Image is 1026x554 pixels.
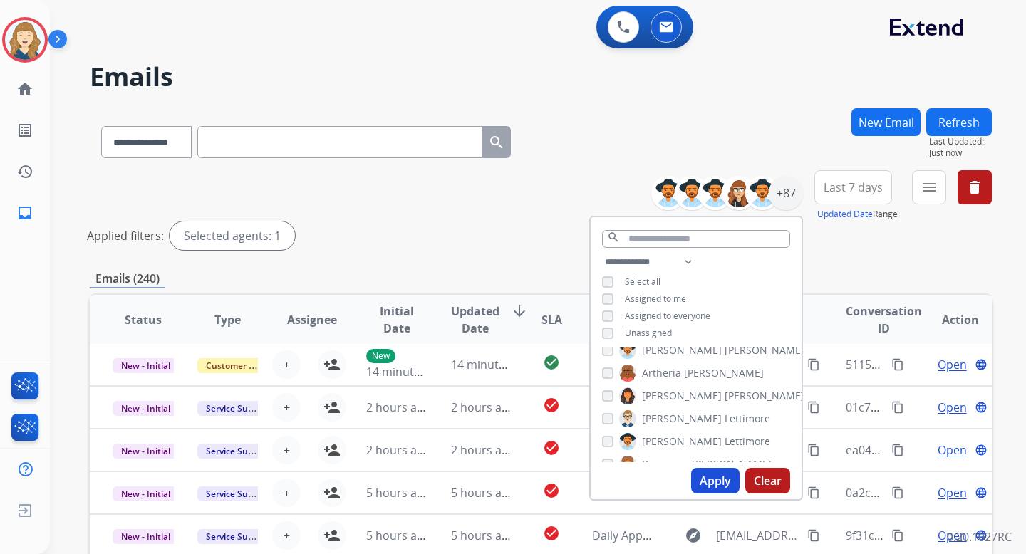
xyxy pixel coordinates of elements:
[488,134,505,151] mat-icon: search
[625,327,672,339] span: Unassigned
[366,349,395,363] p: New
[745,468,790,493] button: Clear
[113,486,179,501] span: New - Initial
[451,485,515,501] span: 5 hours ago
[807,358,820,371] mat-icon: content_copy
[891,358,904,371] mat-icon: content_copy
[725,434,770,449] span: Lettimore
[642,412,722,426] span: [PERSON_NAME]
[366,364,449,380] span: 14 minutes ago
[929,136,992,147] span: Last Updated:
[16,204,33,221] mat-icon: inbox
[543,482,560,499] mat-icon: check_circle
[642,389,722,403] span: [PERSON_NAME]
[938,399,967,416] span: Open
[938,484,967,501] span: Open
[543,397,560,414] mat-icon: check_circle
[366,399,430,415] span: 2 hours ago
[817,208,898,220] span: Range
[272,436,301,464] button: +
[284,484,290,501] span: +
[323,356,341,373] mat-icon: person_add
[691,468,740,493] button: Apply
[807,401,820,414] mat-icon: content_copy
[947,528,1012,545] p: 0.20.1027RC
[16,122,33,139] mat-icon: list_alt
[684,366,764,380] span: [PERSON_NAME]
[366,442,430,458] span: 2 hours ago
[625,276,660,288] span: Select all
[824,184,883,190] span: Last 7 days
[323,399,341,416] mat-icon: person_add
[90,63,992,91] h2: Emails
[16,80,33,98] mat-icon: home
[366,528,430,543] span: 5 hours ago
[975,486,988,499] mat-icon: language
[938,441,967,459] span: Open
[284,399,290,416] span: +
[926,108,992,136] button: Refresh
[16,163,33,180] mat-icon: history
[451,303,499,337] span: Updated Date
[642,434,722,449] span: [PERSON_NAME]
[543,525,560,542] mat-icon: check_circle
[921,179,938,196] mat-icon: menu
[807,529,820,542] mat-icon: content_copy
[891,486,904,499] mat-icon: content_copy
[366,485,430,501] span: 5 hours ago
[197,444,279,459] span: Service Support
[113,401,179,416] span: New - Initial
[451,357,534,372] span: 14 minutes ago
[197,358,290,373] span: Customer Support
[113,358,179,373] span: New - Initial
[966,179,983,196] mat-icon: delete
[543,439,560,456] mat-icon: check_circle
[113,529,179,544] span: New - Initial
[5,20,45,60] img: avatar
[725,389,804,403] span: [PERSON_NAME]
[511,303,528,320] mat-icon: arrow_downward
[891,401,904,414] mat-icon: content_copy
[170,221,295,250] div: Selected agents: 1
[807,486,820,499] mat-icon: content_copy
[592,528,846,543] span: Daily Appointment Report for Extend on [DATE]
[975,444,988,456] mat-icon: language
[692,457,772,471] span: [PERSON_NAME]
[938,527,967,544] span: Open
[625,310,710,322] span: Assigned to everyone
[929,147,992,159] span: Just now
[607,231,620,244] mat-icon: search
[846,303,922,337] span: Conversation ID
[284,356,290,373] span: +
[287,311,337,328] span: Assignee
[814,170,892,204] button: Last 7 days
[366,303,427,337] span: Initial Date
[543,354,560,371] mat-icon: check_circle
[907,295,992,345] th: Action
[113,444,179,459] span: New - Initial
[716,527,799,544] span: [EMAIL_ADDRESS][DOMAIN_NAME]
[272,479,301,507] button: +
[272,350,301,379] button: +
[451,399,515,415] span: 2 hours ago
[197,486,279,501] span: Service Support
[272,521,301,550] button: +
[323,441,341,459] mat-icon: person_add
[197,401,279,416] span: Service Support
[125,311,162,328] span: Status
[891,529,904,542] mat-icon: content_copy
[451,442,515,458] span: 2 hours ago
[625,293,686,305] span: Assigned to me
[975,358,988,371] mat-icon: language
[642,366,681,380] span: Artheria
[214,311,241,328] span: Type
[541,311,562,328] span: SLA
[272,393,301,422] button: +
[284,527,290,544] span: +
[769,176,803,210] div: +87
[807,444,820,456] mat-icon: content_copy
[284,441,290,459] span: +
[685,527,702,544] mat-icon: explore
[938,356,967,373] span: Open
[817,209,873,220] button: Updated Date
